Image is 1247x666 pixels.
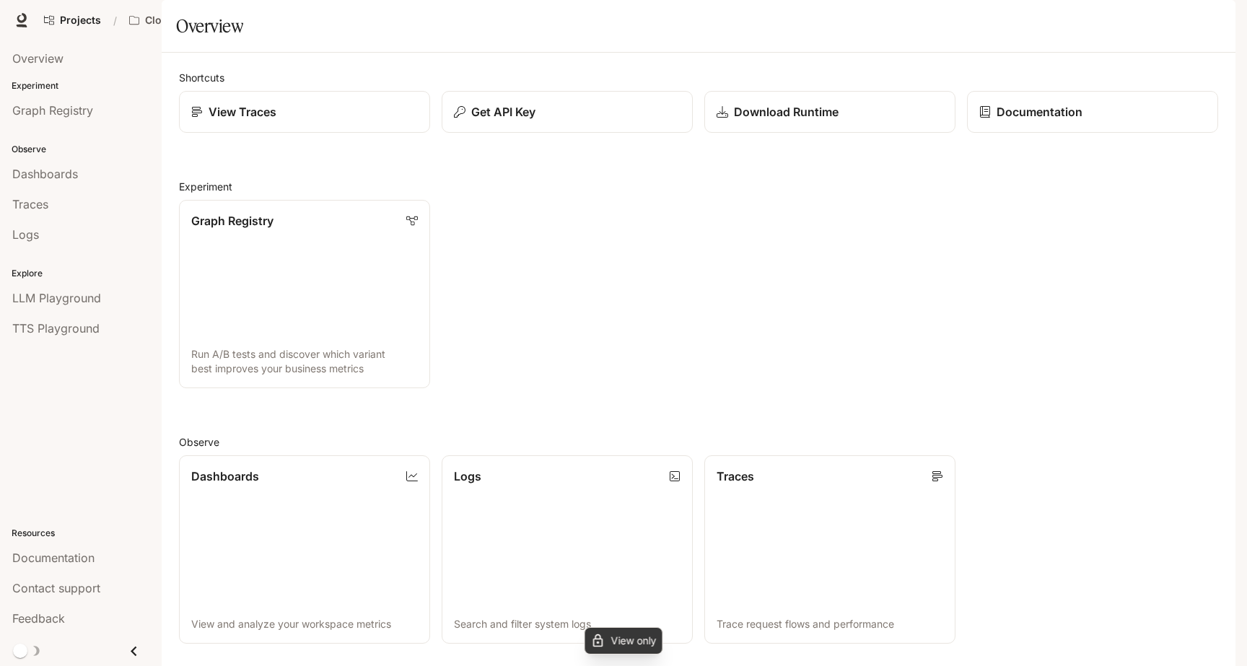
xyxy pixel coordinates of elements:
p: Run A/B tests and discover which variant best improves your business metrics [191,347,418,376]
span: Projects [60,14,101,27]
a: Go to projects [38,6,108,35]
p: View and analyze your workspace metrics [191,617,418,631]
div: You do not have permission to edit this workspace. [585,627,663,654]
p: View only [611,636,657,646]
h2: Experiment [179,179,1218,194]
a: Graph RegistryRun A/B tests and discover which variant best improves your business metrics [179,200,430,388]
div: / [108,13,123,28]
p: Trace request flows and performance [717,617,943,631]
p: Get API Key [471,103,535,121]
p: Traces [717,468,754,485]
p: Graph Registry [191,212,274,229]
button: Get API Key [442,91,693,133]
p: Download Runtime [734,103,839,121]
h1: Overview [176,12,243,40]
a: View Traces [179,91,430,133]
p: Dashboards [191,468,259,485]
a: LogsSearch and filter system logs [442,455,693,644]
a: TracesTrace request flows and performance [704,455,955,644]
h2: Shortcuts [179,70,1218,85]
h2: Observe [179,434,1218,450]
p: View Traces [209,103,276,121]
p: Logs [454,468,481,485]
a: Download Runtime [704,91,955,133]
button: All workspaces [123,6,248,35]
a: DashboardsView and analyze your workspace metrics [179,455,430,644]
p: Documentation [997,103,1082,121]
p: Search and filter system logs [454,617,681,631]
p: Clone Voice Tests [145,14,226,27]
a: Documentation [967,91,1218,133]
